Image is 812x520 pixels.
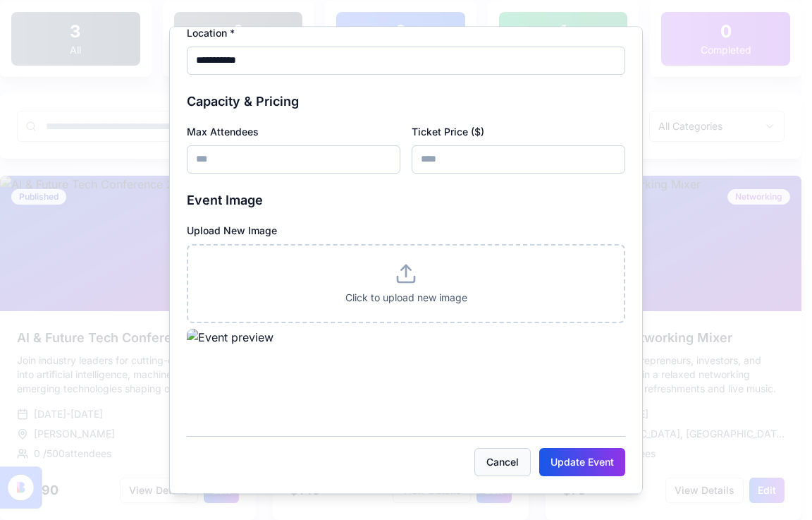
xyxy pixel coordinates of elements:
[205,291,607,305] p: Click to upload new image
[187,329,625,419] img: Event preview
[187,224,277,236] label: Upload New Image
[539,448,625,476] button: Update Event
[187,191,625,210] h3: Event Image
[187,126,259,138] label: Max Attendees
[474,448,531,476] button: Cancel
[187,27,235,39] label: Location *
[187,92,625,111] h3: Capacity & Pricing
[412,126,484,138] label: Ticket Price ($)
